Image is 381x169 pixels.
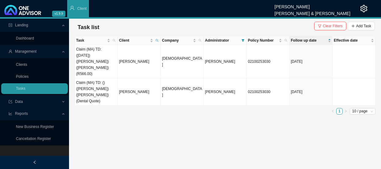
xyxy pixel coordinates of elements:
[156,39,159,42] span: search
[336,108,343,115] li: 1
[275,2,350,8] div: [PERSON_NAME]
[330,108,336,115] button: left
[356,23,371,29] span: Add Task
[15,100,23,104] span: Data
[240,36,246,45] span: filter
[16,125,54,129] a: New Business Register
[348,22,375,30] button: Add Task
[205,59,235,64] span: [PERSON_NAME]
[118,45,161,78] td: [PERSON_NAME]
[154,36,160,45] span: search
[352,108,373,114] span: 10 / page
[118,78,161,106] td: [PERSON_NAME]
[283,36,289,45] span: search
[9,112,12,115] span: line-chart
[118,36,161,45] th: Client
[9,23,12,27] span: profile
[360,5,368,12] span: setting
[343,108,349,115] li: Next Page
[161,36,204,45] th: Company
[161,78,204,106] td: [DEMOGRAPHIC_DATA]
[330,108,336,115] li: Previous Page
[247,36,290,45] th: Policy Number
[205,37,239,43] span: Administrator
[334,37,370,43] span: Effective date
[333,36,375,45] th: Effective date
[290,45,333,78] td: [DATE]
[162,37,192,43] span: Company
[350,108,375,115] div: Page Size
[351,24,355,28] span: plus
[15,23,28,27] span: Landing
[331,110,334,113] span: left
[247,78,290,106] td: 02100253030
[77,6,87,11] span: Client
[284,39,287,42] span: search
[197,36,203,45] span: search
[16,74,29,79] a: Policies
[248,37,278,43] span: Policy Number
[247,45,290,78] td: 02100253030
[75,36,118,45] th: Task
[119,37,149,43] span: Client
[291,37,327,43] span: Follow up date
[241,39,244,42] span: filter
[75,45,118,78] td: Claim (MA) TD: ([DATE]) ([PERSON_NAME]) ([PERSON_NAME]) (R566.00)
[76,37,106,43] span: Task
[113,39,116,42] span: search
[33,160,37,164] span: left
[323,23,343,29] span: Clear Filters
[15,111,28,116] span: Reports
[290,78,333,106] td: [DATE]
[16,86,25,91] a: Tasks
[9,100,12,103] span: import
[78,24,99,30] span: Task list
[344,110,347,113] span: right
[75,78,118,106] td: Claim (MA) TD: () ([PERSON_NAME]) ([PERSON_NAME]) (Dental Quote)
[16,62,27,67] a: Clients
[16,137,51,141] a: Cancellation Register
[318,24,321,28] span: filter
[4,5,41,15] img: 2df55531c6924b55f21c4cf5d4484680-logo-light.svg
[205,90,235,94] span: [PERSON_NAME]
[16,36,34,40] a: Dashboard
[314,22,346,30] button: Clear Filters
[111,36,117,45] span: search
[343,108,349,115] button: right
[52,11,65,17] span: v1.9.9
[275,8,350,15] div: [PERSON_NAME] & [PERSON_NAME]
[70,6,75,10] span: user
[337,108,342,114] a: 1
[161,45,204,78] td: [DEMOGRAPHIC_DATA]
[9,50,12,53] span: user
[198,39,202,42] span: search
[15,49,37,54] span: Management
